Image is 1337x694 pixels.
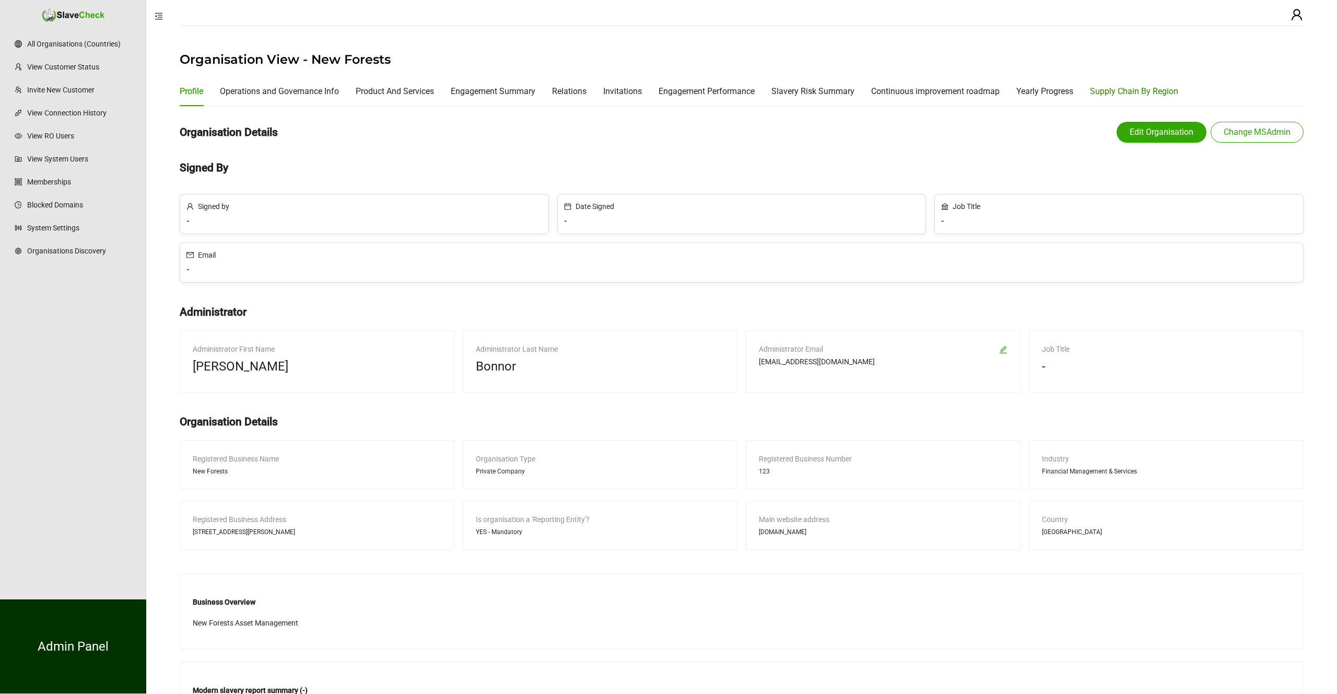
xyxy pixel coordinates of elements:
[193,467,228,477] span: New Forests
[941,203,948,210] span: bank
[759,527,806,537] span: [DOMAIN_NAME]
[759,357,875,367] span: [EMAIL_ADDRESS][DOMAIN_NAME]
[1042,357,1046,377] span: -
[759,514,1007,525] div: Main website address
[476,527,522,537] span: YES - Mandatory
[220,85,339,98] div: Operations and Governance Info
[476,453,724,465] div: Organisation Type
[759,467,770,477] span: 123
[27,56,135,77] a: View Customer Status
[999,345,1007,354] span: edit
[186,251,194,259] span: mail
[193,453,441,465] div: Registered Business Name
[603,85,642,98] div: Invitations
[186,201,542,212] span: Signed by
[193,357,288,377] span: [PERSON_NAME]
[759,453,1007,465] div: Registered Business Number
[27,33,135,54] a: All Organisations (Countries)
[476,357,516,377] span: Bonnor
[476,343,724,355] div: Administrator Last Name
[193,514,441,525] div: Registered Business Address
[180,304,1304,321] h2: Administrator
[941,214,944,227] span: -
[564,214,567,227] span: -
[27,171,135,192] a: Memberships
[1016,85,1073,98] div: Yearly Progress
[193,343,441,355] div: Administrator First Name
[186,249,1297,261] span: Email
[1211,122,1304,143] button: Change MSAdmin
[356,85,434,98] div: Product And Services
[27,217,135,238] a: System Settings
[186,203,194,210] span: user
[1224,126,1291,138] span: Change MSAdmin
[476,467,525,477] span: Private Company
[476,514,724,525] div: Is organisation a 'Reporting Entity'?
[1090,85,1178,98] div: Supply Chain By Region
[564,201,920,212] span: Date Signed
[1291,8,1303,21] span: user
[1042,514,1291,525] div: Country
[759,343,995,355] div: Administrator Email
[871,85,1000,98] div: Continuous improvement roadmap
[451,85,535,98] div: Engagement Summary
[1042,527,1102,537] span: [GEOGRAPHIC_DATA]
[1042,343,1291,355] div: Job Title
[193,617,1291,629] p: New Forests Asset Management
[27,240,135,261] a: Organisations Discovery
[659,85,755,98] div: Engagement Performance
[180,124,278,141] h2: Organisation Details
[180,85,203,98] div: Profile
[180,159,1304,177] h2: Signed By
[1130,126,1193,138] span: Edit Organisation
[180,51,1304,68] h1: Organisation View - New Forests
[186,214,189,227] span: -
[180,413,1304,431] h2: Organisation Details
[1042,467,1137,477] span: Financial Management & Services
[771,85,854,98] div: Slavery Risk Summary
[193,596,1291,608] h4: Business Overview
[27,79,135,100] a: Invite New Customer
[564,203,571,210] span: calendar
[27,125,135,146] a: View RO Users
[186,263,189,276] span: -
[27,102,135,123] a: View Connection History
[27,148,135,169] a: View System Users
[155,12,163,20] span: menu-fold
[1042,453,1291,465] div: Industry
[1117,122,1206,143] button: Edit Organisation
[552,85,587,98] div: Relations
[941,201,1297,212] span: Job Title
[27,194,135,215] a: Blocked Domains
[193,527,295,537] span: [STREET_ADDRESS][PERSON_NAME]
